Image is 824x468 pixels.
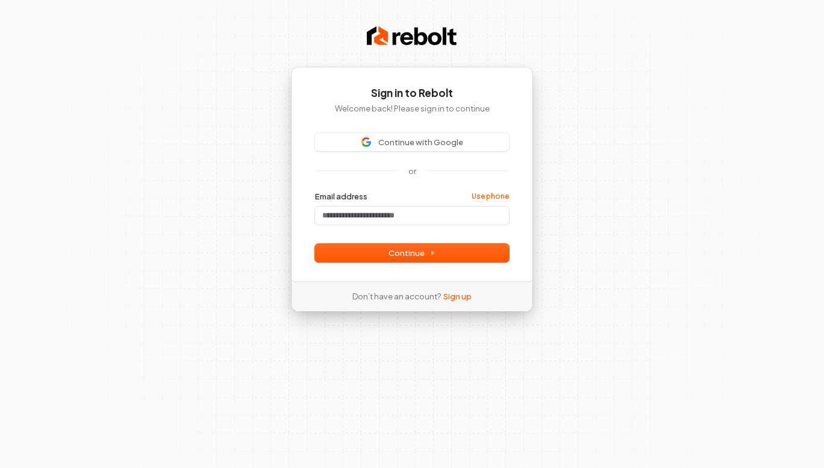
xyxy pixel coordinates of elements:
img: Rebolt Logo [367,24,457,48]
span: Continue [389,248,435,258]
img: Sign in with Google [361,137,371,147]
p: Welcome back! Please sign in to continue [315,103,509,114]
label: Email address [315,191,367,202]
button: Sign in with GoogleContinue with Google [315,133,509,151]
p: or [408,166,416,176]
a: Sign up [443,291,472,302]
h1: Sign in to Rebolt [315,86,509,101]
button: Continue [315,244,509,262]
a: Use phone [472,192,509,201]
span: Continue with Google [378,137,463,148]
span: Don’t have an account? [352,291,441,302]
